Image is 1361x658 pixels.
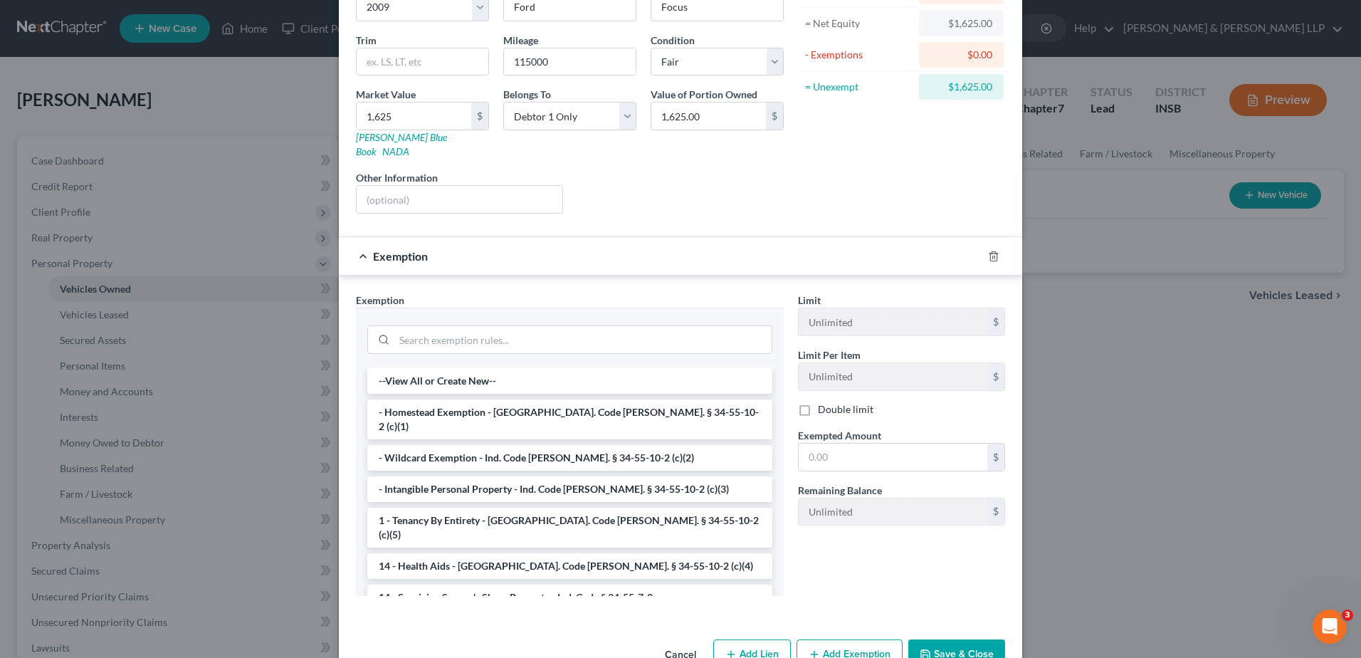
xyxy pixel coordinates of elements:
iframe: Intercom live chat [1313,610,1347,644]
li: 1 - Tenancy By Entirety - [GEOGRAPHIC_DATA]. Code [PERSON_NAME]. § 34-55-10-2 (c)(5) [367,508,772,548]
span: Exemption [356,294,404,306]
input: (optional) [357,186,562,213]
div: $ [987,363,1004,390]
div: = Unexempt [805,80,913,94]
input: ex. LS, LT, etc [357,48,488,75]
input: -- [799,308,987,335]
div: $ [987,308,1004,335]
div: $1,625.00 [930,80,992,94]
li: - Wildcard Exemption - Ind. Code [PERSON_NAME]. § 34-55-10-2 (c)(2) [367,445,772,471]
div: $ [766,103,783,130]
div: $0.00 [930,48,992,62]
span: Belongs To [503,88,551,100]
div: - Exemptions [805,48,913,62]
label: Limit Per Item [798,348,861,362]
li: - Intangible Personal Property - Ind. Code [PERSON_NAME]. § 34-55-10-2 (c)(3) [367,476,772,502]
li: --View All or Create New-- [367,368,772,394]
input: 0.00 [651,103,766,130]
input: -- [504,48,636,75]
a: [PERSON_NAME] Blue Book [356,131,447,157]
input: Search exemption rules... [394,326,772,353]
li: 14 - Surviving Spouse's Share Property - Ind. Code § 34-55-7-9 [367,585,772,610]
label: Remaining Balance [798,483,882,498]
span: Limit [798,294,821,306]
input: 0.00 [357,103,471,130]
label: Value of Portion Owned [651,87,757,102]
label: Other Information [356,170,438,185]
input: 0.00 [799,444,987,471]
label: Mileage [503,33,538,48]
li: - Homestead Exemption - [GEOGRAPHIC_DATA]. Code [PERSON_NAME]. § 34-55-10-2 (c)(1) [367,399,772,439]
div: $ [987,444,1004,471]
input: -- [799,363,987,390]
div: = Net Equity [805,16,913,31]
label: Condition [651,33,695,48]
span: 3 [1342,610,1353,621]
div: $ [987,498,1004,526]
input: -- [799,498,987,526]
div: $1,625.00 [930,16,992,31]
li: 14 - Health Aids - [GEOGRAPHIC_DATA]. Code [PERSON_NAME]. § 34-55-10-2 (c)(4) [367,553,772,579]
a: NADA [382,145,409,157]
div: $ [471,103,488,130]
label: Double limit [818,402,873,417]
label: Trim [356,33,377,48]
span: Exemption [373,249,428,263]
label: Market Value [356,87,416,102]
span: Exempted Amount [798,429,881,442]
